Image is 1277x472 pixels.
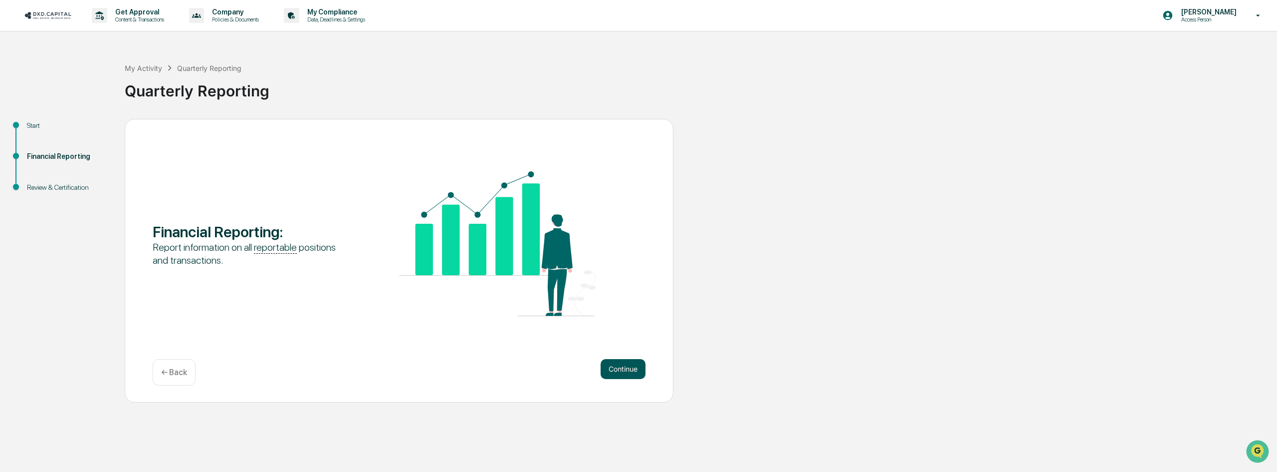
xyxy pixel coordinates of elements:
p: Access Person [1173,16,1242,23]
span: Preclearance [20,126,64,136]
p: Content & Transactions [107,16,169,23]
div: Report information on all positions and transactions. [153,241,350,267]
iframe: Open customer support [1245,439,1272,466]
div: Quarterly Reporting [125,74,1272,100]
p: Data, Deadlines & Settings [299,16,370,23]
p: ← Back [161,368,187,377]
a: 🖐️Preclearance [6,122,68,140]
p: Policies & Documents [204,16,264,23]
u: reportable [254,241,297,254]
div: My Activity [125,64,162,72]
img: logo [24,10,72,20]
img: Financial Reporting [399,171,596,316]
span: Data Lookup [20,145,63,155]
div: 🔎 [10,146,18,154]
div: Financial Reporting [27,151,109,162]
div: Financial Reporting : [153,223,350,241]
p: [PERSON_NAME] [1173,8,1242,16]
p: Get Approval [107,8,169,16]
div: Start [27,120,109,131]
div: We're available if you need us! [34,86,126,94]
div: Quarterly Reporting [177,64,241,72]
p: Company [204,8,264,16]
a: 🔎Data Lookup [6,141,67,159]
img: 1746055101610-c473b297-6a78-478c-a979-82029cc54cd1 [10,76,28,94]
a: Powered byPylon [70,169,121,177]
div: Start new chat [34,76,164,86]
div: 🗄️ [72,127,80,135]
a: 🗄️Attestations [68,122,128,140]
span: Pylon [99,169,121,177]
p: How can we help? [10,21,182,37]
div: 🖐️ [10,127,18,135]
button: Start new chat [170,79,182,91]
div: Review & Certification [27,182,109,193]
p: My Compliance [299,8,370,16]
button: Continue [601,359,645,379]
span: Attestations [82,126,124,136]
